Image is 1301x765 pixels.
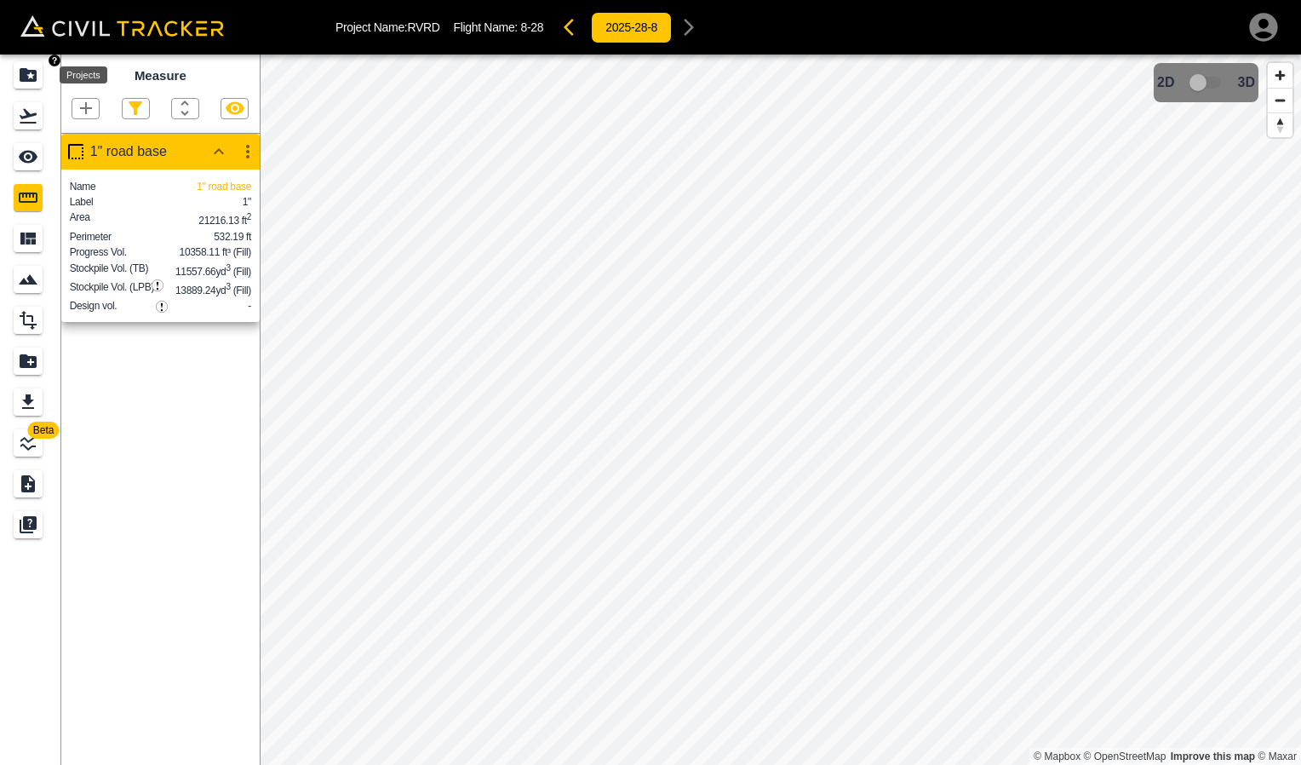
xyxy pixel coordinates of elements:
[260,55,1301,765] canvas: Map
[1034,751,1080,762] a: Mapbox
[591,12,672,43] button: 2025-28-8
[20,15,224,37] img: Civil Tracker
[1084,751,1166,762] a: OpenStreetMap
[521,20,544,34] span: 8-28
[60,66,107,83] div: Projects
[1182,66,1231,99] span: 3D model not uploaded yet
[1238,75,1255,90] span: 3D
[1157,75,1174,90] span: 2D
[1268,88,1292,112] button: Zoom out
[1268,63,1292,88] button: Zoom in
[1171,751,1255,762] a: Map feedback
[454,20,544,34] p: Flight Name:
[335,20,440,34] p: Project Name: RVRD
[1268,112,1292,137] button: Reset bearing to north
[1258,751,1297,762] a: Maxar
